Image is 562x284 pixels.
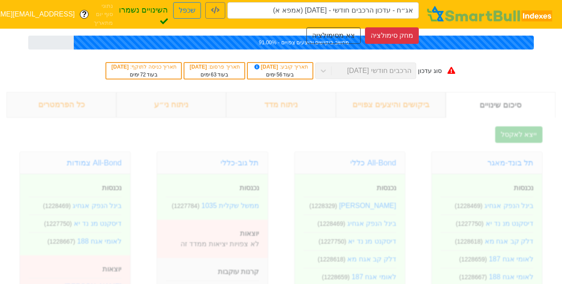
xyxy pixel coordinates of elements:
a: ממשל שקלית 1035 [201,202,259,209]
button: צא מסימולציה [306,27,360,44]
small: ( 1227750 ) [456,220,483,227]
small: ( 1228329 ) [309,202,337,209]
div: בעוד ימים [252,71,308,79]
img: SmartBull [425,6,555,23]
div: סוג עדכון [418,66,442,76]
div: תאריך כניסה לתוקף : [111,63,177,71]
a: לאומי אגח 187 [489,255,533,263]
span: השינויים נשמרו [116,4,168,27]
a: דיסקנט מנ נד יא [348,238,396,245]
strong: יוצאות [240,230,259,237]
span: ? [82,9,87,20]
span: [DATE] [253,64,280,70]
a: לאומי אגח 188 [77,238,122,245]
strong: נכנסות [102,184,122,192]
div: ניתוח מדד [226,92,336,118]
p: לא צפויות יציאות ממדד זה [166,239,259,249]
div: בעוד ימים [189,71,240,79]
div: כל הפרמטרים [7,92,116,118]
a: בינל הנפק אגחיג [484,202,533,209]
a: בינל הנפק אגחיג [347,220,396,227]
a: All-Bond כללי [350,159,396,167]
strong: נכנסות [377,184,396,192]
div: בעוד ימים [111,71,177,79]
small: ( 1227784 ) [172,202,200,209]
strong: נכנסות [240,184,259,192]
button: ייצא לאקסל [495,126,542,143]
small: ( 1228469 ) [318,220,345,227]
small: ( 1228618 ) [318,256,345,263]
span: [DATE] [190,64,208,70]
a: דלק קב אגח מא [347,255,396,263]
button: מחק סימולציה [365,27,419,44]
span: 56 [276,72,282,78]
div: תאריך פרסום : [189,63,240,71]
input: אג״ח - עדכון הרכבים חודשי - 26/11/25 (אמפא א) [227,2,419,19]
a: תל גוב-כללי [220,159,259,167]
a: All-Bond צמודות [67,159,122,167]
div: ניתוח ני״ע [116,92,226,118]
small: ( 1228667 ) [47,238,75,245]
small: ( 1228659 ) [459,256,487,263]
strong: יוצאות [102,265,122,273]
a: לאומי אגח 187 [352,273,396,281]
button: Copy Simulation ID [205,2,225,19]
small: ( 1227750 ) [319,238,346,245]
a: תל בונד-מאגר [487,159,533,167]
div: תאריך קובע : [252,63,308,71]
small: ( 1228667 ) [459,274,487,281]
span: [DATE] [112,64,130,70]
small: ( 1228659 ) [322,274,350,281]
small: ( 1227750 ) [44,220,72,227]
small: ( 1228469 ) [43,202,71,209]
div: ביקושים והיצעים צפויים [336,92,446,118]
div: מחשב ביקושים והיצעים צפויים - 91.00% [74,36,534,50]
span: 63 [211,72,217,78]
small: ( 1228469 ) [455,202,483,209]
a: דלק קב אגח מא [485,238,533,245]
a: דיסקנט מנ נד יא [74,220,122,227]
button: שכפל [173,2,201,19]
a: [PERSON_NAME] [339,202,396,209]
strong: נכנסות [514,184,533,192]
small: ( 1228618 ) [455,238,483,245]
a: בינל הנפק אגחיג [72,202,122,209]
div: סיכום שינויים [446,92,555,118]
strong: קרנות עוקבות [218,268,259,275]
span: 72 [140,72,146,78]
a: לאומי אגח 188 [489,273,533,281]
a: דיסקנט מנ נד יא [486,220,533,227]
